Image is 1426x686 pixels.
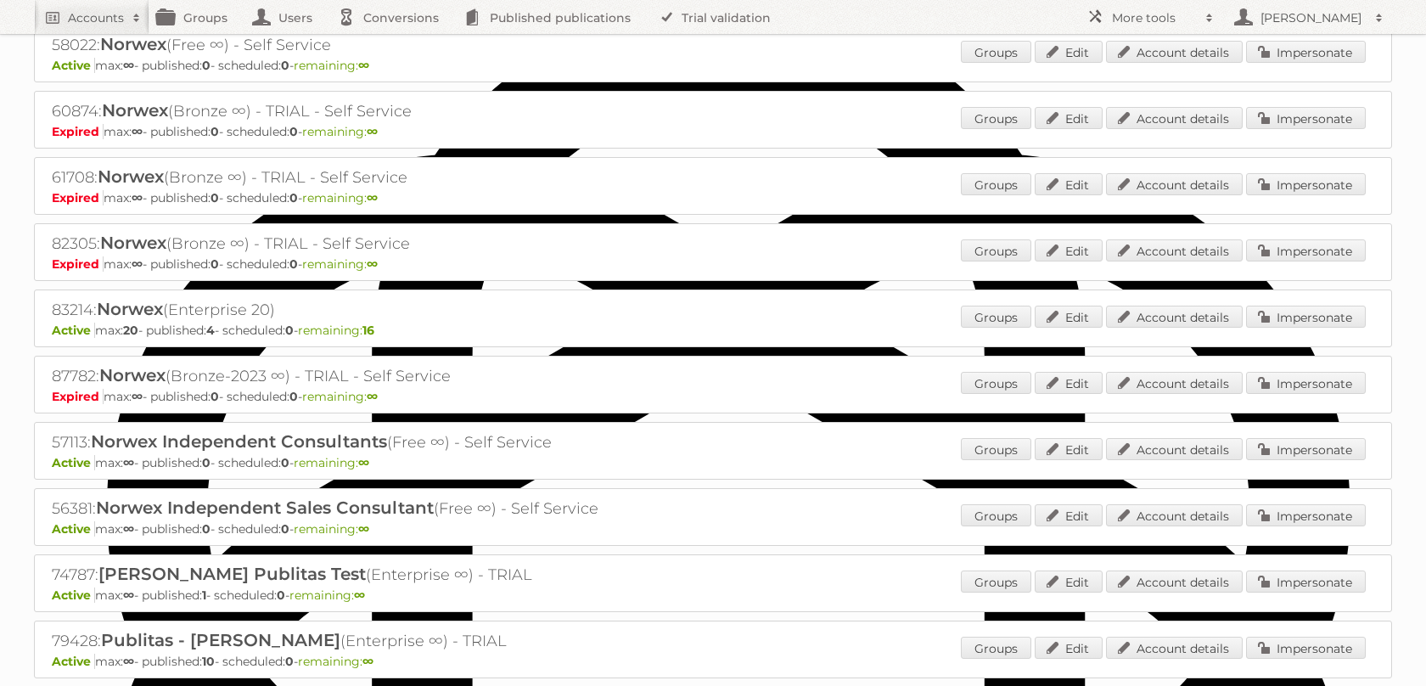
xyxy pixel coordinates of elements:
a: Impersonate [1246,306,1366,328]
strong: 0 [281,521,289,537]
a: Groups [961,306,1031,328]
strong: ∞ [367,190,378,205]
strong: 0 [281,455,289,470]
strong: 20 [123,323,138,338]
span: Active [52,58,95,73]
strong: 0 [285,654,294,669]
span: Expired [52,256,104,272]
p: max: - published: - scheduled: - [52,389,1374,404]
p: max: - published: - scheduled: - [52,654,1374,669]
p: max: - published: - scheduled: - [52,323,1374,338]
span: remaining: [302,190,378,205]
p: max: - published: - scheduled: - [52,256,1374,272]
strong: ∞ [358,58,369,73]
h2: 61708: (Bronze ∞) - TRIAL - Self Service [52,166,646,188]
span: Expired [52,389,104,404]
strong: ∞ [354,588,365,603]
span: Norwex [98,166,164,187]
h2: [PERSON_NAME] [1256,9,1367,26]
p: max: - published: - scheduled: - [52,588,1374,603]
strong: ∞ [123,58,134,73]
strong: 0 [277,588,285,603]
strong: 10 [202,654,215,669]
a: Edit [1035,571,1103,593]
strong: ∞ [132,124,143,139]
strong: ∞ [358,521,369,537]
a: Groups [961,173,1031,195]
strong: ∞ [132,190,143,205]
span: Norwex [99,365,166,385]
p: max: - published: - scheduled: - [52,521,1374,537]
a: Edit [1035,107,1103,129]
p: max: - published: - scheduled: - [52,124,1374,139]
h2: 79428: (Enterprise ∞) - TRIAL [52,630,646,652]
span: remaining: [289,588,365,603]
strong: ∞ [367,389,378,404]
strong: 0 [202,455,211,470]
strong: ∞ [132,389,143,404]
a: Impersonate [1246,173,1366,195]
strong: 0 [211,256,219,272]
strong: 16 [362,323,374,338]
h2: 60874: (Bronze ∞) - TRIAL - Self Service [52,100,646,122]
strong: ∞ [358,455,369,470]
a: Edit [1035,438,1103,460]
a: Groups [961,239,1031,261]
a: Edit [1035,239,1103,261]
a: Groups [961,372,1031,394]
a: Groups [961,504,1031,526]
a: Groups [961,107,1031,129]
h2: Accounts [68,9,124,26]
strong: 1 [202,588,206,603]
h2: 87782: (Bronze-2023 ∞) - TRIAL - Self Service [52,365,646,387]
a: Account details [1106,372,1243,394]
a: Edit [1035,504,1103,526]
h2: 74787: (Enterprise ∞) - TRIAL [52,564,646,586]
a: Edit [1035,372,1103,394]
a: Impersonate [1246,41,1366,63]
a: Account details [1106,306,1243,328]
strong: ∞ [123,654,134,669]
a: Impersonate [1246,637,1366,659]
strong: ∞ [123,588,134,603]
strong: 0 [289,389,298,404]
span: Norwex Independent Consultants [91,431,387,452]
a: Groups [961,438,1031,460]
span: Norwex Independent Sales Consultant [96,498,434,518]
span: remaining: [294,58,369,73]
strong: ∞ [132,256,143,272]
a: Edit [1035,637,1103,659]
p: max: - published: - scheduled: - [52,455,1374,470]
a: Impersonate [1246,504,1366,526]
h2: More tools [1112,9,1197,26]
span: Norwex [100,233,166,253]
span: Expired [52,124,104,139]
strong: ∞ [367,124,378,139]
span: Publitas - [PERSON_NAME] [101,630,340,650]
a: Account details [1106,239,1243,261]
strong: 0 [289,256,298,272]
strong: 0 [211,124,219,139]
a: Account details [1106,571,1243,593]
span: remaining: [302,256,378,272]
span: remaining: [298,323,374,338]
span: [PERSON_NAME] Publitas Test [98,564,366,584]
h2: 82305: (Bronze ∞) - TRIAL - Self Service [52,233,646,255]
h2: 58022: (Free ∞) - Self Service [52,34,646,56]
strong: ∞ [362,654,373,669]
a: Account details [1106,637,1243,659]
a: Groups [961,41,1031,63]
strong: ∞ [123,521,134,537]
span: Active [52,654,95,669]
span: Active [52,323,95,338]
h2: 83214: (Enterprise 20) [52,299,646,321]
strong: 0 [289,190,298,205]
a: Impersonate [1246,107,1366,129]
a: Impersonate [1246,372,1366,394]
strong: 0 [281,58,289,73]
span: remaining: [294,455,369,470]
a: Impersonate [1246,239,1366,261]
span: Active [52,521,95,537]
a: Account details [1106,504,1243,526]
h2: 57113: (Free ∞) - Self Service [52,431,646,453]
